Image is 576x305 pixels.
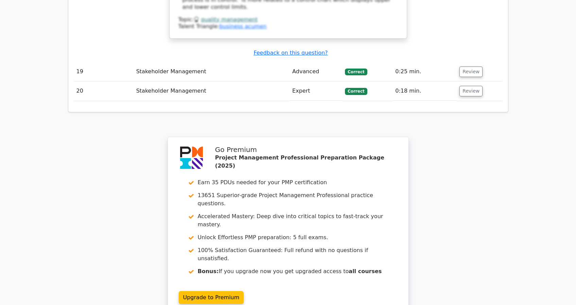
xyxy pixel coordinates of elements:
td: 0:25 min. [392,62,457,81]
td: Stakeholder Management [134,81,290,101]
a: business acumen [219,23,266,30]
span: Correct [345,88,367,95]
td: 20 [74,81,134,101]
button: Review [459,86,483,96]
span: Correct [345,69,367,75]
div: Talent Triangle: [178,16,398,31]
td: 19 [74,62,134,81]
td: Stakeholder Management [134,62,290,81]
button: Review [459,66,483,77]
td: 0:18 min. [392,81,457,101]
a: Upgrade to Premium [179,291,244,304]
a: quality management [201,16,258,23]
td: Expert [290,81,342,101]
a: Feedback on this question? [254,50,328,56]
div: Topic: [178,16,398,23]
td: Advanced [290,62,342,81]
